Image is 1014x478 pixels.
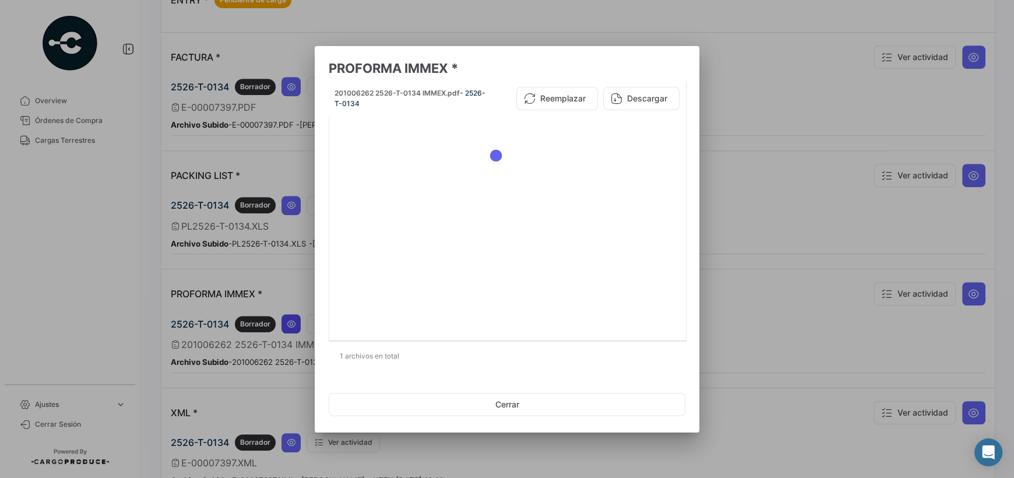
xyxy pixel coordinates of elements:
[329,342,685,371] div: 1 archivos en total
[603,87,679,110] button: Descargar
[329,393,685,416] button: Cerrar
[974,438,1002,466] div: Abrir Intercom Messenger
[335,89,460,97] span: 201006262 2526-T-0134 IMMEX.pdf
[329,60,685,76] h3: PROFORMA IMMEX *
[516,87,598,110] button: Reemplazar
